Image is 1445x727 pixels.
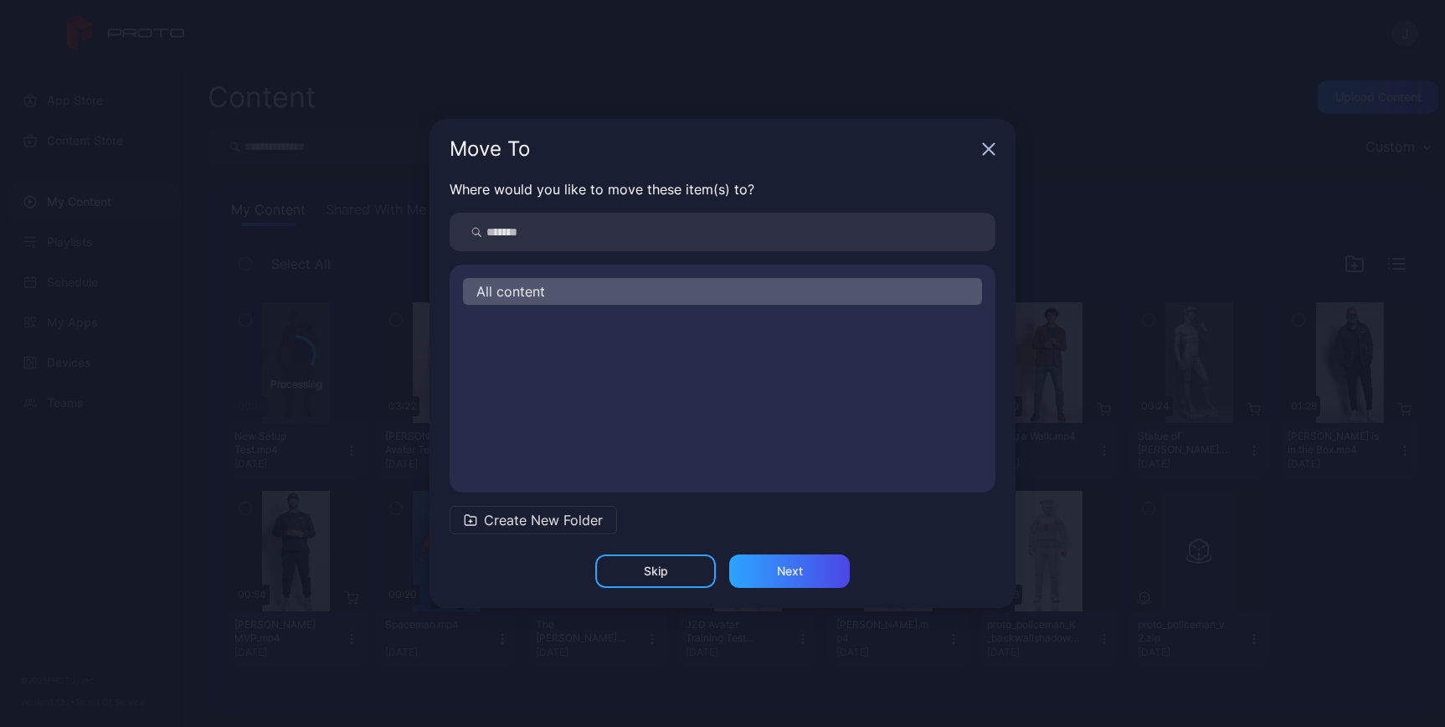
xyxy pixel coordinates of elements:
button: Skip [595,554,716,588]
span: Create New Folder [484,510,603,530]
div: Next [777,565,803,578]
span: All content [476,281,545,302]
button: Create New Folder [450,506,617,534]
div: Move To [450,139,975,159]
div: Skip [644,565,668,578]
button: Next [729,554,850,588]
p: Where would you like to move these item(s) to? [450,179,995,199]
